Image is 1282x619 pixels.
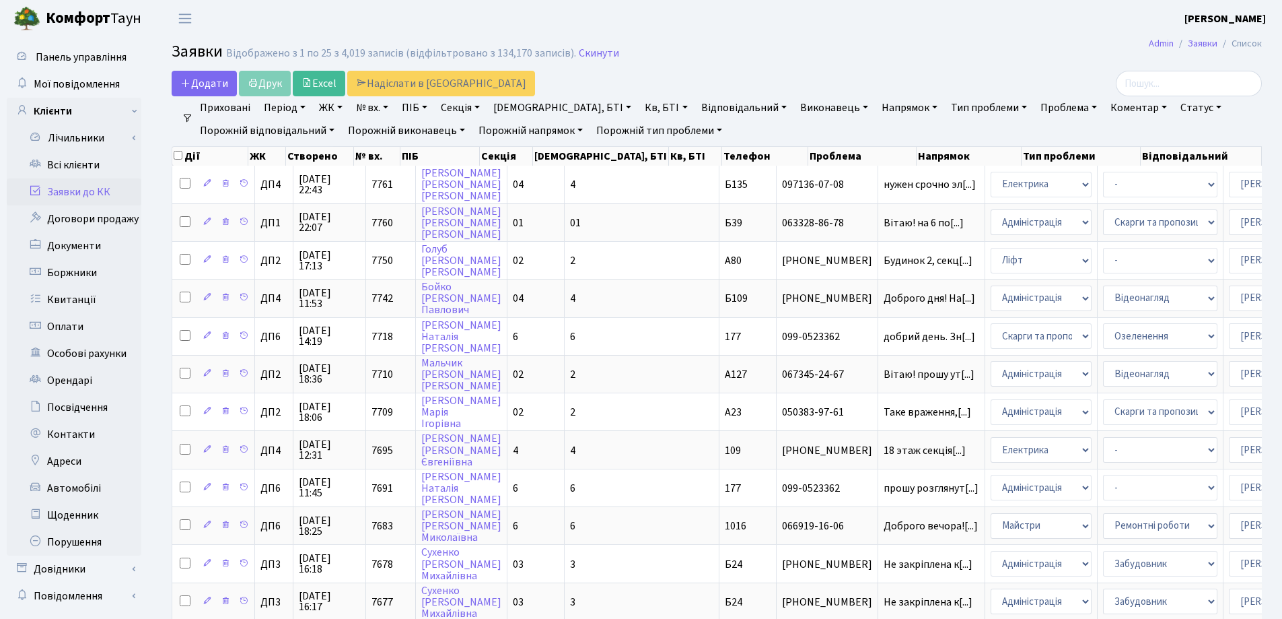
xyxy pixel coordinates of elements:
span: ДП6 [260,521,287,531]
span: 097136-07-08 [782,179,872,190]
th: ПІБ [400,147,480,166]
a: Мої повідомлення [7,71,141,98]
a: Лічильники [15,125,141,152]
span: 01 [570,216,581,230]
span: Додати [180,76,228,91]
span: А80 [725,253,742,268]
a: Довідники [7,556,141,583]
th: Тип проблеми [1022,147,1141,166]
a: Посвідчення [7,394,141,421]
span: [DATE] 18:36 [299,363,360,385]
a: Мальчик[PERSON_NAME][PERSON_NAME] [421,356,501,393]
img: logo.png [13,5,40,32]
span: [PHONE_NUMBER] [782,559,872,570]
button: Переключити навігацію [168,7,202,30]
span: ДП2 [260,369,287,380]
a: Орендарі [7,367,141,394]
span: Вітаю! на 6 по[...] [884,216,964,230]
a: Статус [1175,96,1227,119]
a: Проблема [1035,96,1102,119]
a: Напрямок [876,96,943,119]
span: Б109 [725,291,748,306]
a: Період [258,96,311,119]
th: № вх. [354,147,401,166]
span: А127 [725,367,747,382]
a: Порожній тип проблеми [591,119,727,142]
span: 099-0523362 [782,331,872,342]
a: Адреси [7,448,141,475]
a: ПІБ [396,96,433,119]
span: [DATE] 22:07 [299,211,360,233]
th: Проблема [808,147,917,166]
span: [PHONE_NUMBER] [782,445,872,456]
span: 177 [725,481,741,496]
span: добрий день. Зн[...] [884,329,975,344]
span: 6 [570,519,575,533]
th: Кв, БТІ [669,147,722,166]
span: [DATE] 17:13 [299,250,360,271]
a: Квитанції [7,286,141,313]
th: ЖК [248,147,286,166]
a: Особові рахунки [7,340,141,367]
li: Список [1217,36,1262,51]
span: 2 [570,367,575,382]
th: Секція [480,147,533,166]
span: Таун [46,7,141,30]
span: [PHONE_NUMBER] [782,293,872,304]
a: Коментар [1105,96,1172,119]
span: Б24 [725,557,742,572]
span: ДП4 [260,179,287,190]
a: Excel [293,71,345,96]
span: 4 [570,291,575,306]
span: 7709 [371,405,393,420]
span: Б24 [725,595,742,610]
a: Кв, БТІ [639,96,692,119]
a: Відповідальний [696,96,792,119]
a: Виконавець [795,96,874,119]
span: 04 [513,177,524,192]
a: [PERSON_NAME][PERSON_NAME][PERSON_NAME] [421,204,501,242]
span: [PHONE_NUMBER] [782,597,872,608]
span: 6 [513,481,518,496]
span: ДП6 [260,331,287,342]
span: [DATE] 18:06 [299,401,360,423]
a: Скинути [579,47,619,60]
a: [PERSON_NAME][PERSON_NAME][PERSON_NAME] [421,166,501,203]
span: 6 [513,519,518,533]
span: 063328-86-78 [782,218,872,228]
span: 1016 [725,519,746,533]
span: Доброго вечора![...] [884,519,978,533]
span: 7683 [371,519,393,533]
span: 7761 [371,177,393,192]
a: Сухенко[PERSON_NAME]Михайлівна [421,546,501,583]
span: 3 [570,595,575,610]
span: [DATE] 18:25 [299,515,360,537]
span: Не закріплена к[...] [884,595,972,610]
a: Оплати [7,313,141,340]
span: 7678 [371,557,393,572]
span: [DATE] 11:53 [299,288,360,309]
a: Порожній відповідальний [194,119,340,142]
b: [PERSON_NAME] [1184,11,1266,26]
a: Щоденник [7,502,141,529]
span: Панель управління [36,50,127,65]
a: Заявки [1188,36,1217,51]
th: Дії [172,147,248,166]
span: Не закріплена к[...] [884,557,972,572]
span: 02 [513,405,524,420]
a: Боржники [7,259,141,286]
a: Секція [435,96,485,119]
a: ЖК [314,96,348,119]
a: Панель управління [7,44,141,71]
a: Приховані [194,96,256,119]
span: Заявки [172,40,223,63]
span: 066919-16-06 [782,521,872,531]
a: Admin [1149,36,1174,51]
span: [DATE] 22:43 [299,174,360,195]
a: Всі клієнти [7,152,141,178]
span: 03 [513,595,524,610]
input: Пошук... [1116,71,1262,96]
span: 7760 [371,216,393,230]
span: А23 [725,405,742,420]
span: 6 [570,481,575,496]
